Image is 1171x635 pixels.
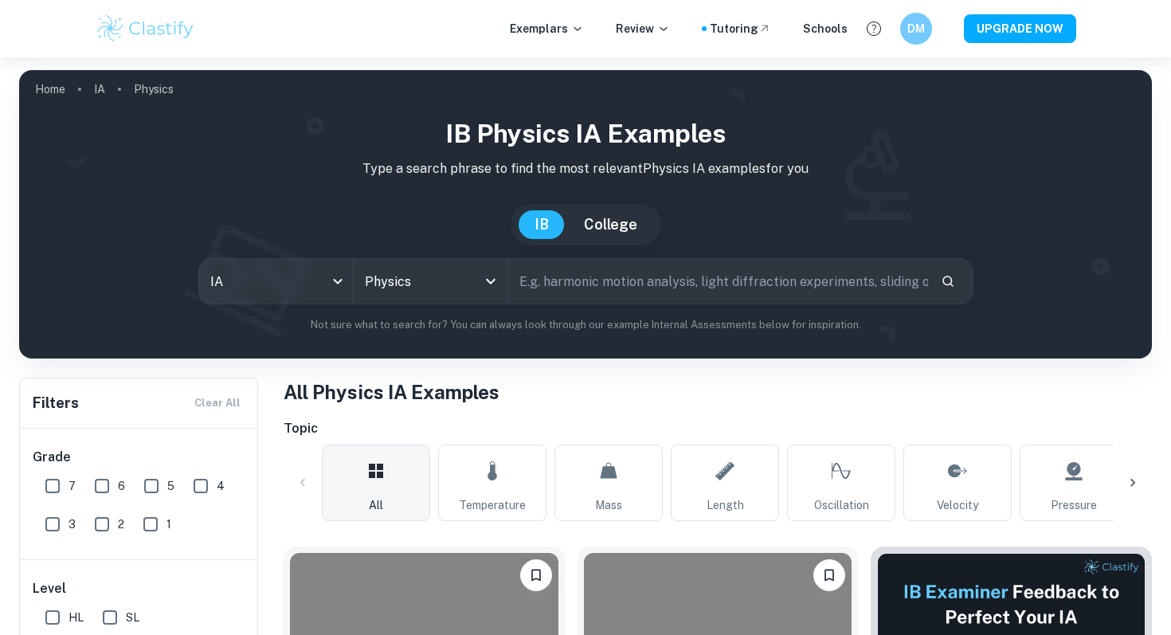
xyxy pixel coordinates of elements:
[134,80,174,98] p: Physics
[907,20,926,37] h6: DM
[199,259,353,304] div: IA
[1051,496,1097,514] span: Pressure
[32,159,1139,178] p: Type a search phrase to find the most relevant Physics IA examples for you
[167,477,174,495] span: 5
[480,270,502,292] button: Open
[459,496,526,514] span: Temperature
[284,378,1152,406] h1: All Physics IA Examples
[369,496,383,514] span: All
[803,20,848,37] a: Schools
[813,559,845,591] button: Bookmark
[32,115,1139,153] h1: IB Physics IA examples
[964,14,1076,43] button: UPGRADE NOW
[568,210,653,239] button: College
[69,609,84,626] span: HL
[934,268,961,295] button: Search
[595,496,622,514] span: Mass
[94,78,105,100] a: IA
[166,515,171,533] span: 1
[707,496,744,514] span: Length
[33,392,79,414] h6: Filters
[520,559,552,591] button: Bookmark
[118,477,125,495] span: 6
[217,477,225,495] span: 4
[616,20,670,37] p: Review
[284,419,1152,438] h6: Topic
[19,70,1152,359] img: profile cover
[32,317,1139,333] p: Not sure what to search for? You can always look through our example Internal Assessments below f...
[69,477,76,495] span: 7
[95,13,196,45] img: Clastify logo
[937,496,978,514] span: Velocity
[69,515,76,533] span: 3
[814,496,869,514] span: Oscillation
[33,448,246,467] h6: Grade
[860,15,887,42] button: Help and Feedback
[519,210,565,239] button: IB
[900,13,932,45] button: DM
[126,609,139,626] span: SL
[510,20,584,37] p: Exemplars
[118,515,124,533] span: 2
[35,78,65,100] a: Home
[508,259,928,304] input: E.g. harmonic motion analysis, light diffraction experiments, sliding objects down a ramp...
[710,20,771,37] a: Tutoring
[33,579,246,598] h6: Level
